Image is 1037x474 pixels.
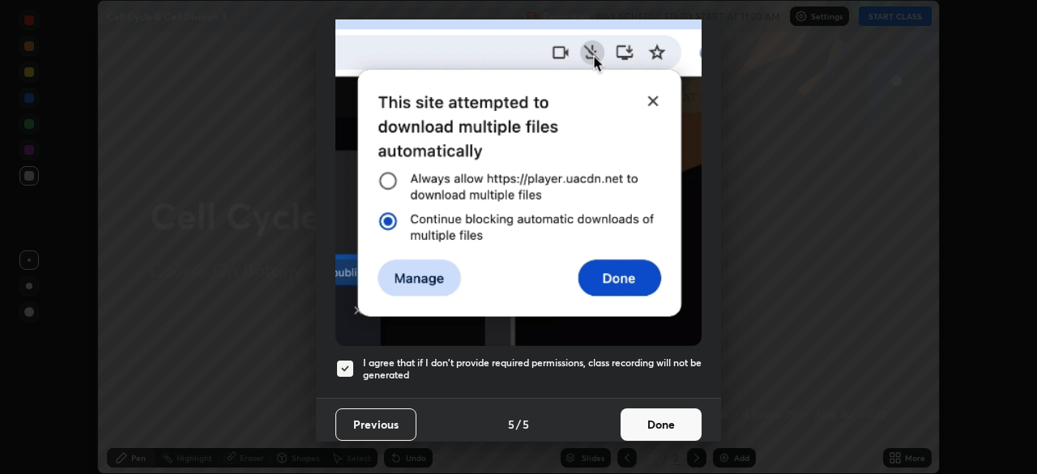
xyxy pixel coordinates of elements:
button: Done [621,408,702,441]
h4: 5 [523,416,529,433]
h5: I agree that if I don't provide required permissions, class recording will not be generated [363,357,702,382]
button: Previous [335,408,416,441]
h4: / [516,416,521,433]
h4: 5 [508,416,514,433]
